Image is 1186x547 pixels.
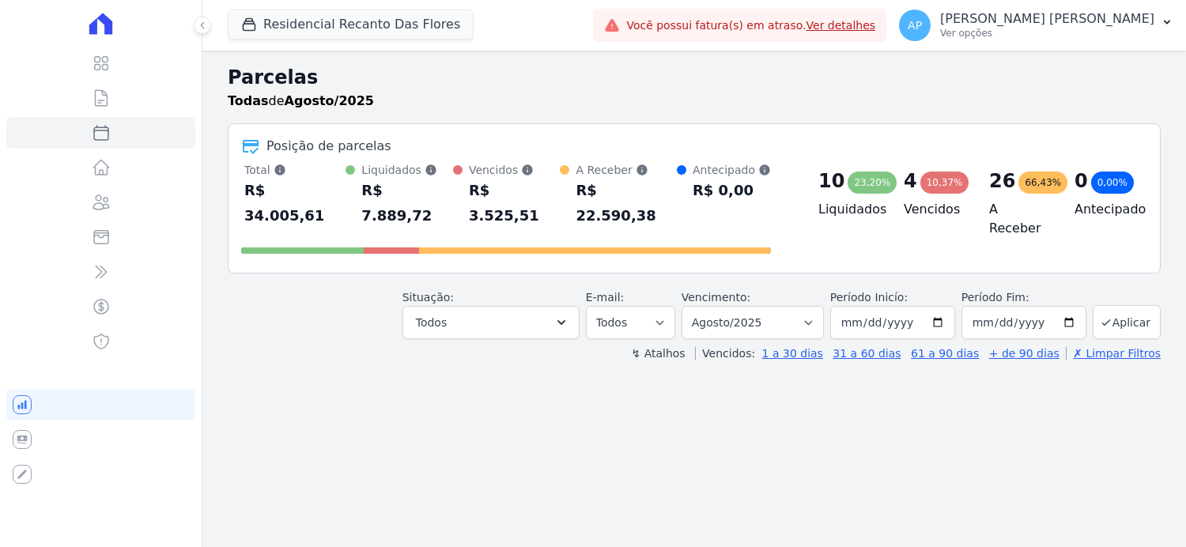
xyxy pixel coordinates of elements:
[228,93,269,108] strong: Todas
[904,168,917,194] div: 4
[848,172,897,194] div: 23,20%
[961,289,1086,306] label: Período Fim:
[402,291,454,304] label: Situação:
[469,162,561,178] div: Vencidos
[416,313,447,332] span: Todos
[361,178,453,228] div: R$ 7.889,72
[244,178,346,228] div: R$ 34.005,61
[886,3,1186,47] button: AP [PERSON_NAME] [PERSON_NAME] Ver opções
[1093,305,1161,339] button: Aplicar
[228,9,474,40] button: Residencial Recanto Das Flores
[631,347,685,360] label: ↯ Atalhos
[1075,200,1135,219] h4: Antecipado
[228,92,374,111] p: de
[626,17,875,34] span: Você possui fatura(s) em atraso.
[940,27,1154,40] p: Ver opções
[244,162,346,178] div: Total
[908,20,922,31] span: AP
[576,178,677,228] div: R$ 22.590,38
[806,19,876,32] a: Ver detalhes
[833,347,901,360] a: 31 a 60 dias
[818,168,844,194] div: 10
[469,178,561,228] div: R$ 3.525,51
[989,347,1059,360] a: + de 90 dias
[693,178,771,203] div: R$ 0,00
[695,347,755,360] label: Vencidos:
[940,11,1154,27] p: [PERSON_NAME] [PERSON_NAME]
[285,93,374,108] strong: Agosto/2025
[266,137,391,156] div: Posição de parcelas
[361,162,453,178] div: Liquidados
[904,200,964,219] h4: Vencidos
[989,168,1015,194] div: 26
[402,306,580,339] button: Todos
[228,63,1161,92] h2: Parcelas
[762,347,823,360] a: 1 a 30 dias
[920,172,969,194] div: 10,37%
[911,347,979,360] a: 61 a 90 dias
[989,200,1049,238] h4: A Receber
[576,162,677,178] div: A Receber
[818,200,878,219] h4: Liquidados
[830,291,908,304] label: Período Inicío:
[1091,172,1134,194] div: 0,00%
[1075,168,1088,194] div: 0
[586,291,625,304] label: E-mail:
[682,291,750,304] label: Vencimento:
[1018,172,1067,194] div: 66,43%
[693,162,771,178] div: Antecipado
[1066,347,1161,360] a: ✗ Limpar Filtros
